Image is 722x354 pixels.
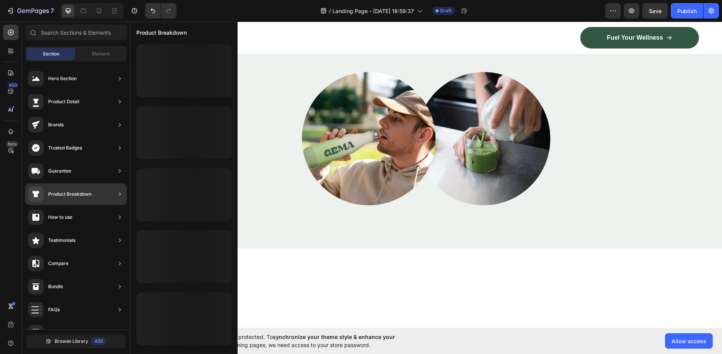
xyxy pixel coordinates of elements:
[145,3,176,18] div: Undo/Redo
[48,144,82,152] div: Trusted Badges
[677,7,697,15] div: Publish
[3,3,57,18] button: 7
[48,306,60,314] div: FAQs
[48,121,64,129] div: Brands
[665,333,713,349] button: Allow access
[179,333,425,349] span: Your page is password protected. To when designing pages, we need access to your store password.
[329,7,331,15] span: /
[48,98,79,106] div: Product Detail
[91,337,106,345] div: 450
[172,50,420,184] img: gempages_432750572815254551-7627cfcf-75bc-4853-a9b4-6a28933ef34e.png
[671,3,703,18] button: Publish
[672,337,706,345] span: Allow access
[48,329,75,337] div: Social Proof
[179,334,395,348] span: synchronize your theme style & enhance your experience
[25,25,127,40] input: Search Sections & Elements
[27,334,125,348] button: Browse Library450
[7,82,18,88] div: 450
[48,260,69,267] div: Compare
[50,6,54,15] p: 7
[48,283,63,290] div: Bundle
[48,167,71,175] div: Guarantee
[55,338,88,345] span: Browse Library
[43,50,59,57] span: Section
[48,75,77,82] div: Hero Section
[92,50,110,57] span: Element
[48,237,75,244] div: Testimonials
[440,7,452,14] span: Draft
[332,7,414,15] span: Landing Page - [DATE] 18:59:37
[48,213,72,221] div: How to use
[642,3,668,18] button: Save
[649,8,662,14] span: Save
[48,190,92,198] div: Product Breakdown
[130,22,722,328] iframe: Design area
[6,141,18,147] div: Beta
